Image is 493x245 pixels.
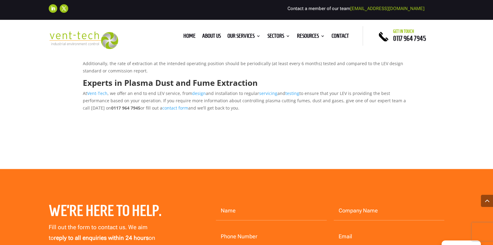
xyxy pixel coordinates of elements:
[332,34,349,40] a: Contact
[87,90,107,96] a: Vent-Tech
[350,6,424,11] a: [EMAIL_ADDRESS][DOMAIN_NAME]
[49,201,176,223] h2: We’re here to help.
[285,90,299,96] a: testing
[287,6,424,11] span: Contact a member of our team
[49,4,57,13] a: Follow on LinkedIn
[83,90,411,111] p: At , we offer an end to end LEV service, from and installation to regular and to ensure that your...
[49,31,118,49] img: 2023-09-27T08_35_16.549ZVENT-TECH---Clear-background
[54,234,149,241] strong: reply to all enquiries within 24 hours
[297,34,325,40] a: Resources
[259,90,277,96] a: servicing
[162,105,188,111] a: contact form
[334,201,445,220] input: Company Name
[183,34,195,40] a: Home
[227,34,261,40] a: Our Services
[83,77,258,88] strong: Experts in Plasma Dust and Fume Extraction
[393,29,414,34] span: Get in touch
[111,105,140,111] strong: 0117 964 7945
[267,34,290,40] a: Sectors
[393,35,426,42] a: 0117 964 7945
[216,201,327,220] input: Name
[202,34,221,40] a: About us
[60,4,68,13] a: Follow on X
[49,224,147,241] span: Fill out the form to contact us. We aim to
[192,90,206,96] a: design
[83,60,411,79] p: Additionally, the rate of extraction at the intended operating position should be periodically (a...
